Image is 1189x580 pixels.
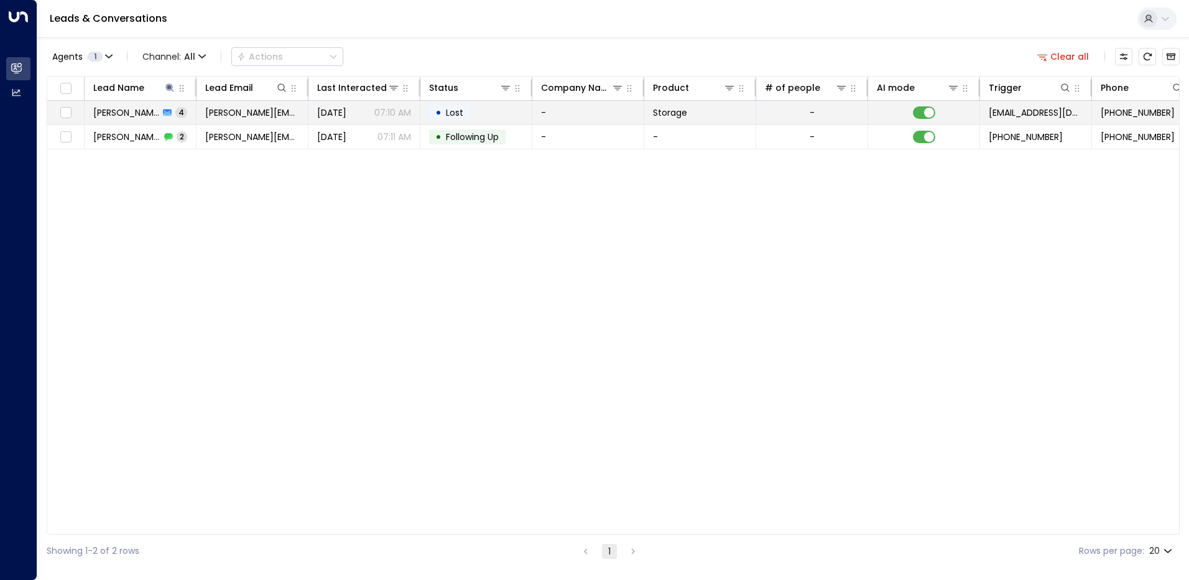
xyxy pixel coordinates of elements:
[1139,48,1156,65] span: Refresh
[137,48,211,65] span: Channel:
[52,52,83,61] span: Agents
[644,125,756,149] td: -
[578,543,641,559] nav: pagination navigation
[237,51,283,62] div: Actions
[532,101,644,124] td: -
[1149,542,1175,560] div: 20
[58,129,73,145] span: Toggle select row
[50,11,167,26] a: Leads & Conversations
[989,131,1063,143] span: +447744158039
[1101,131,1175,143] span: +447744158039
[1101,80,1183,95] div: Phone
[184,52,195,62] span: All
[205,80,253,95] div: Lead Email
[231,47,343,66] div: Button group with a nested menu
[93,80,176,95] div: Lead Name
[446,106,463,119] span: Lost
[810,131,815,143] div: -
[88,52,103,62] span: 1
[877,80,915,95] div: AI mode
[374,106,411,119] p: 07:10 AM
[429,80,458,95] div: Status
[810,106,815,119] div: -
[317,106,346,119] span: Sep 01, 2025
[175,107,187,118] span: 4
[765,80,848,95] div: # of people
[231,47,343,66] button: Actions
[435,102,442,123] div: •
[877,80,960,95] div: AI mode
[93,80,144,95] div: Lead Name
[446,131,499,143] span: Following Up
[1032,48,1094,65] button: Clear all
[1079,545,1144,558] label: Rows per page:
[317,131,346,143] span: Aug 28, 2025
[653,80,736,95] div: Product
[317,80,387,95] div: Last Interacted
[137,48,211,65] button: Channel:All
[989,80,1071,95] div: Trigger
[989,80,1022,95] div: Trigger
[1162,48,1180,65] button: Archived Leads
[1115,48,1132,65] button: Customize
[429,80,512,95] div: Status
[177,131,187,142] span: 2
[58,81,73,96] span: Toggle select all
[47,48,117,65] button: Agents1
[532,125,644,149] td: -
[205,106,299,119] span: hanson.grant79@gmail.com
[602,544,617,559] button: page 1
[93,106,159,119] span: Hanson Grant
[47,545,139,558] div: Showing 1-2 of 2 rows
[93,131,160,143] span: Hanson Grant
[317,80,400,95] div: Last Interacted
[541,80,624,95] div: Company Name
[1101,80,1129,95] div: Phone
[435,126,442,147] div: •
[377,131,411,143] p: 07:11 AM
[765,80,820,95] div: # of people
[205,80,288,95] div: Lead Email
[58,105,73,121] span: Toggle select row
[653,80,689,95] div: Product
[653,106,687,119] span: Storage
[541,80,611,95] div: Company Name
[205,131,299,143] span: hanson.grant79@gmail.com
[989,106,1083,119] span: leads@space-station.co.uk
[1101,106,1175,119] span: +447744158039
